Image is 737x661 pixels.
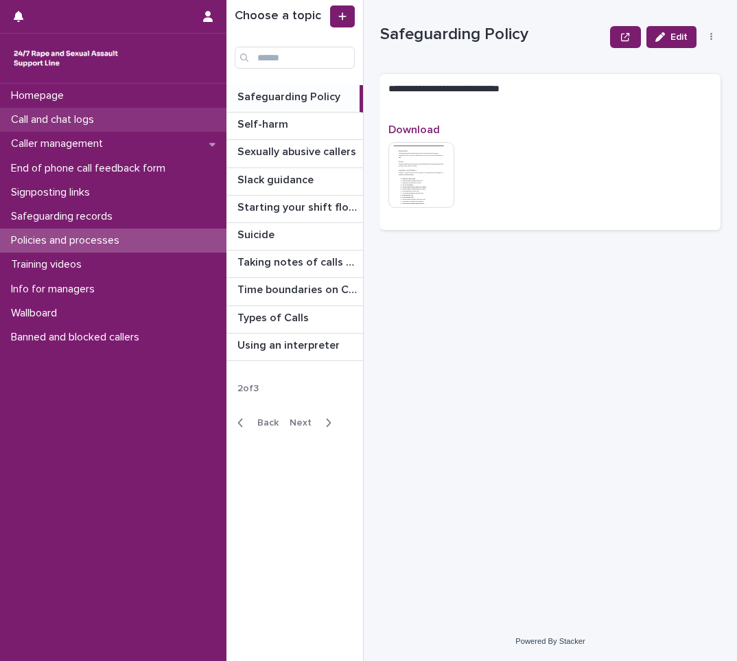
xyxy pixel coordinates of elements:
h1: Choose a topic [235,9,327,24]
p: Suicide [237,226,277,242]
p: Wallboard [5,307,68,320]
p: Starting your shift flowchart [237,198,360,214]
p: Homepage [5,89,75,102]
p: Time boundaries on Calls and Chats [237,281,360,297]
p: Safeguarding Policy [380,25,605,45]
span: Next [290,418,320,428]
p: End of phone call feedback form [5,162,176,175]
p: Using an interpreter [237,336,342,352]
a: Powered By Stacker [515,637,585,645]
p: Banned and blocked callers [5,331,150,344]
p: Self-harm [237,115,291,131]
button: Back [226,417,284,429]
p: Policies and processes [5,234,130,247]
a: Using an interpreterUsing an interpreter [226,334,363,361]
a: Safeguarding PolicySafeguarding Policy [226,85,363,113]
p: Info for managers [5,283,106,296]
button: Next [284,417,342,429]
p: Call and chat logs [5,113,105,126]
p: Types of Calls [237,309,312,325]
a: Slack guidanceSlack guidance [226,168,363,196]
a: Types of CallsTypes of Calls [226,306,363,334]
img: rhQMoQhaT3yELyF149Cw [11,45,121,72]
p: Signposting links [5,186,101,199]
p: Sexually abusive callers [237,143,359,159]
p: Taking notes of calls and chats [237,253,360,269]
a: Sexually abusive callersSexually abusive callers [226,140,363,167]
span: Edit [670,32,688,42]
span: Download [388,124,440,135]
p: Slack guidance [237,171,316,187]
a: Time boundaries on Calls and ChatsTime boundaries on Calls and Chats [226,278,363,305]
a: SuicideSuicide [226,223,363,251]
p: Training videos [5,258,93,271]
p: Safeguarding Policy [237,88,343,104]
button: Edit [646,26,697,48]
a: Self-harmSelf-harm [226,113,363,140]
p: Safeguarding records [5,210,124,223]
input: Search [235,47,355,69]
a: Taking notes of calls and chatsTaking notes of calls and chats [226,251,363,278]
p: Caller management [5,137,114,150]
p: 2 of 3 [226,372,270,406]
span: Back [249,418,279,428]
a: Starting your shift flowchartStarting your shift flowchart [226,196,363,223]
